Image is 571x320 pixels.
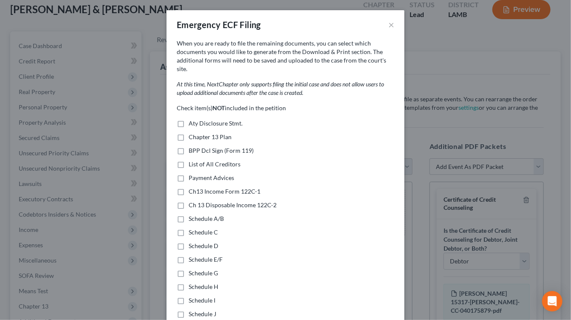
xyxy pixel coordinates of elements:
span: Schedule J [189,310,216,317]
span: Schedule E/F [189,256,223,263]
button: × [388,20,394,30]
span: Schedule D [189,242,218,249]
span: Schedule G [189,269,218,277]
span: Schedule I [189,297,215,304]
span: Schedule A/B [189,215,224,222]
span: Ch13 Income Form 122C-1 [189,188,260,195]
span: Chapter 13 Plan [189,133,232,140]
p: When you are ready to file the remaining documents, you can select which documents you would like... [177,39,394,73]
p: Check item(s) included in the petition [177,104,394,112]
span: Aty Disclosure Stmt. [189,120,243,127]
div: Open Intercom Messenger [542,291,563,311]
span: Schedule H [189,283,218,290]
span: Payment Advices [189,174,234,181]
div: Emergency ECF Filing [177,19,261,31]
p: At this time, NextChapter only supports filing the initial case and does not allow users to uploa... [177,80,394,97]
span: BPP Dcl Sign (Form 119) [189,147,254,154]
span: List of All Creditors [189,160,240,168]
strong: NOT [212,104,225,111]
span: Schedule C [189,229,218,236]
span: Ch 13 Disposable Income 122C-2 [189,201,277,209]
